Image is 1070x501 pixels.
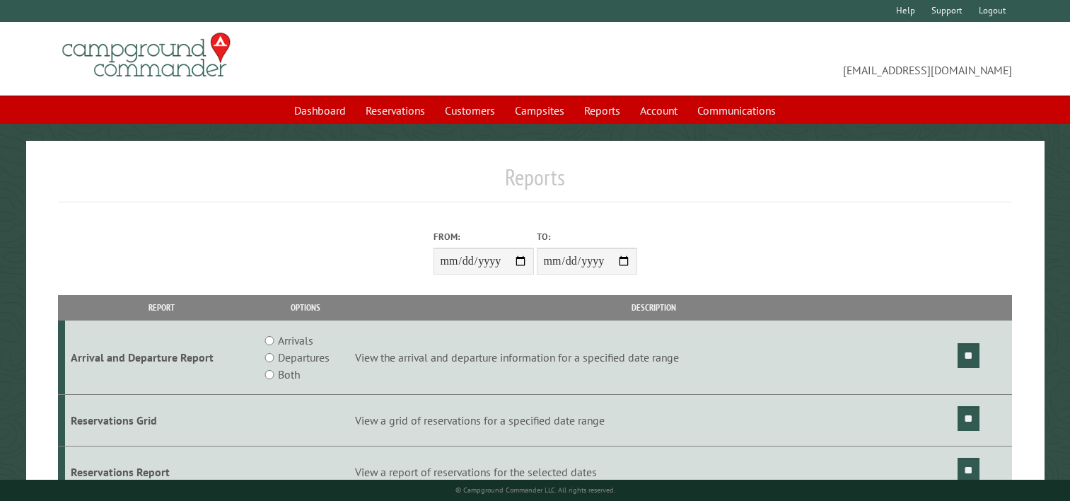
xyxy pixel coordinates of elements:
[576,97,629,124] a: Reports
[65,321,259,395] td: Arrival and Departure Report
[689,97,784,124] a: Communications
[278,332,313,349] label: Arrivals
[353,395,955,447] td: View a grid of reservations for a specified date range
[535,39,1013,79] span: [EMAIL_ADDRESS][DOMAIN_NAME]
[353,295,955,320] th: Description
[506,97,573,124] a: Campsites
[353,321,955,395] td: View the arrival and departure information for a specified date range
[58,163,1012,202] h1: Reports
[436,97,504,124] a: Customers
[65,295,259,320] th: Report
[353,446,955,497] td: View a report of reservations for the selected dates
[434,230,534,243] label: From:
[278,366,300,383] label: Both
[537,230,637,243] label: To:
[65,446,259,497] td: Reservations Report
[259,295,353,320] th: Options
[357,97,434,124] a: Reservations
[632,97,686,124] a: Account
[286,97,354,124] a: Dashboard
[65,395,259,447] td: Reservations Grid
[455,485,615,495] small: © Campground Commander LLC. All rights reserved.
[58,28,235,83] img: Campground Commander
[278,349,330,366] label: Departures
